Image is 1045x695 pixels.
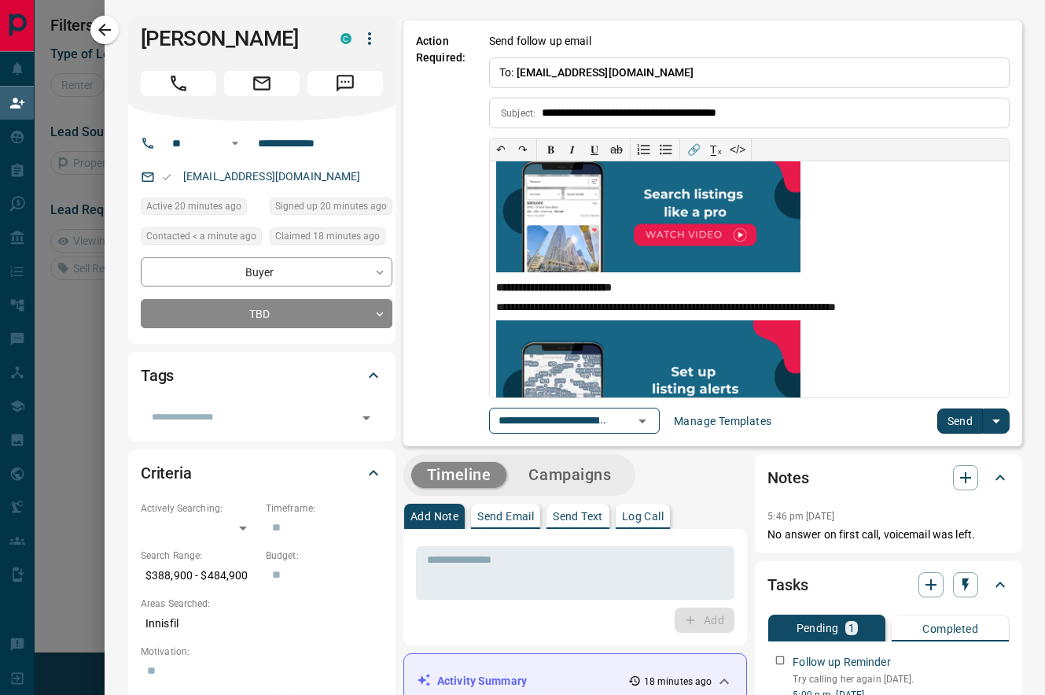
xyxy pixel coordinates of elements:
[141,563,258,589] p: $388,900 - $484,900
[767,527,1010,543] p: No answer on first call, voicemail was left.
[631,410,653,432] button: Open
[496,320,800,453] img: listing_alerts-3.png
[141,454,383,492] div: Criteria
[922,623,978,634] p: Completed
[644,675,712,689] p: 18 minutes ago
[410,511,458,522] p: Add Note
[553,511,603,522] p: Send Text
[610,143,623,156] s: ab
[141,645,383,659] p: Motivation:
[141,597,383,611] p: Areas Searched:
[146,198,241,214] span: Active 20 minutes ago
[848,623,855,634] p: 1
[141,501,258,516] p: Actively Searching:
[266,501,383,516] p: Timeframe:
[512,139,534,161] button: ↷
[489,33,591,50] p: Send follow up email
[583,139,605,161] button: 𝐔
[307,71,383,96] span: Message
[561,139,583,161] button: 𝑰
[489,57,1010,88] p: To:
[275,198,387,214] span: Signed up 20 minutes ago
[270,198,392,220] div: Tue Aug 12 2025
[501,106,535,120] p: Subject:
[146,228,256,244] span: Contacted < a minute ago
[141,611,383,637] p: Innisfil
[683,139,705,161] button: 🔗
[141,198,262,220] div: Tue Aug 12 2025
[767,459,1010,497] div: Notes
[655,139,677,161] button: Bullet list
[141,357,383,394] div: Tags
[767,572,808,597] h2: Tasks
[797,623,839,634] p: Pending
[937,408,1010,434] div: split button
[437,673,527,689] p: Activity Summary
[539,139,561,161] button: 𝐁
[490,139,512,161] button: ↶
[141,549,258,563] p: Search Range:
[793,672,1010,686] p: Try calling her again [DATE].
[141,460,192,486] h2: Criteria
[355,407,377,429] button: Open
[727,139,749,161] button: </>
[937,408,984,434] button: Send
[275,228,380,244] span: Claimed 18 minutes ago
[266,549,383,563] p: Budget:
[141,299,392,328] div: TBD
[141,26,317,51] h1: [PERSON_NAME]
[496,139,800,272] img: search_like_a_pro.png
[767,511,834,522] p: 5:46 pm [DATE]
[633,139,655,161] button: Numbered list
[767,465,808,490] h2: Notes
[793,654,890,671] p: Follow up Reminder
[270,227,392,250] div: Tue Aug 12 2025
[226,134,245,153] button: Open
[416,33,465,434] p: Action Required:
[183,170,361,183] a: [EMAIL_ADDRESS][DOMAIN_NAME]
[517,66,694,79] span: [EMAIL_ADDRESS][DOMAIN_NAME]
[141,363,174,388] h2: Tags
[705,139,727,161] button: T̲ₓ
[477,511,534,522] p: Send Email
[767,566,1010,604] div: Tasks
[622,511,664,522] p: Log Call
[605,139,627,161] button: ab
[161,172,172,183] svg: Email Valid
[141,257,392,287] div: Buyer
[340,33,351,44] div: condos.ca
[141,227,262,250] div: Tue Aug 12 2025
[224,71,300,96] span: Email
[411,462,507,488] button: Timeline
[591,143,598,156] span: 𝐔
[664,408,781,434] button: Manage Templates
[513,462,627,488] button: Campaigns
[141,71,216,96] span: Call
